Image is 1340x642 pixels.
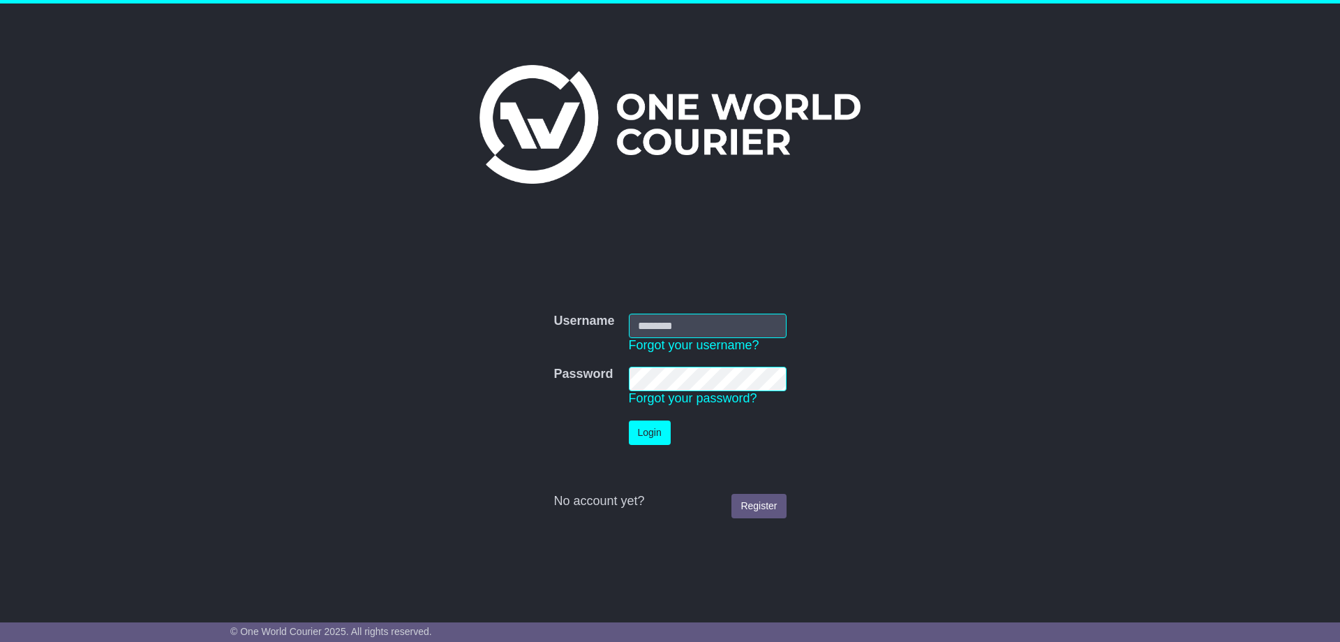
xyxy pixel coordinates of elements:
span: © One World Courier 2025. All rights reserved. [230,626,432,637]
button: Login [629,421,671,445]
label: Password [553,367,613,382]
label: Username [553,314,614,329]
div: No account yet? [553,494,786,509]
a: Forgot your password? [629,391,757,405]
a: Register [731,494,786,518]
a: Forgot your username? [629,338,759,352]
img: One World [479,65,861,184]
